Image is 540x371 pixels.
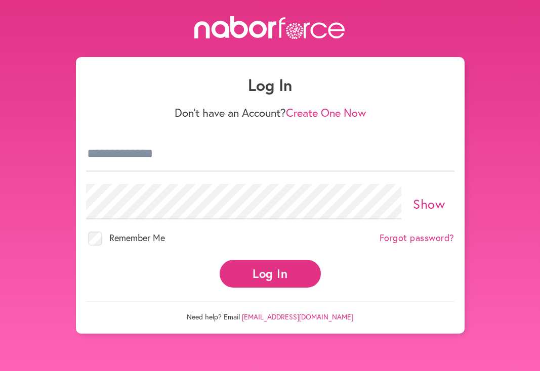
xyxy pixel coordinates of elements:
a: Forgot password? [380,233,454,244]
h1: Log In [86,75,454,95]
a: Show [413,195,445,212]
span: Remember Me [109,231,165,244]
a: [EMAIL_ADDRESS][DOMAIN_NAME] [242,312,353,321]
button: Log In [220,260,321,288]
a: Create One Now [286,105,366,120]
p: Don't have an Account? [86,106,454,119]
p: Need help? Email [86,301,454,321]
